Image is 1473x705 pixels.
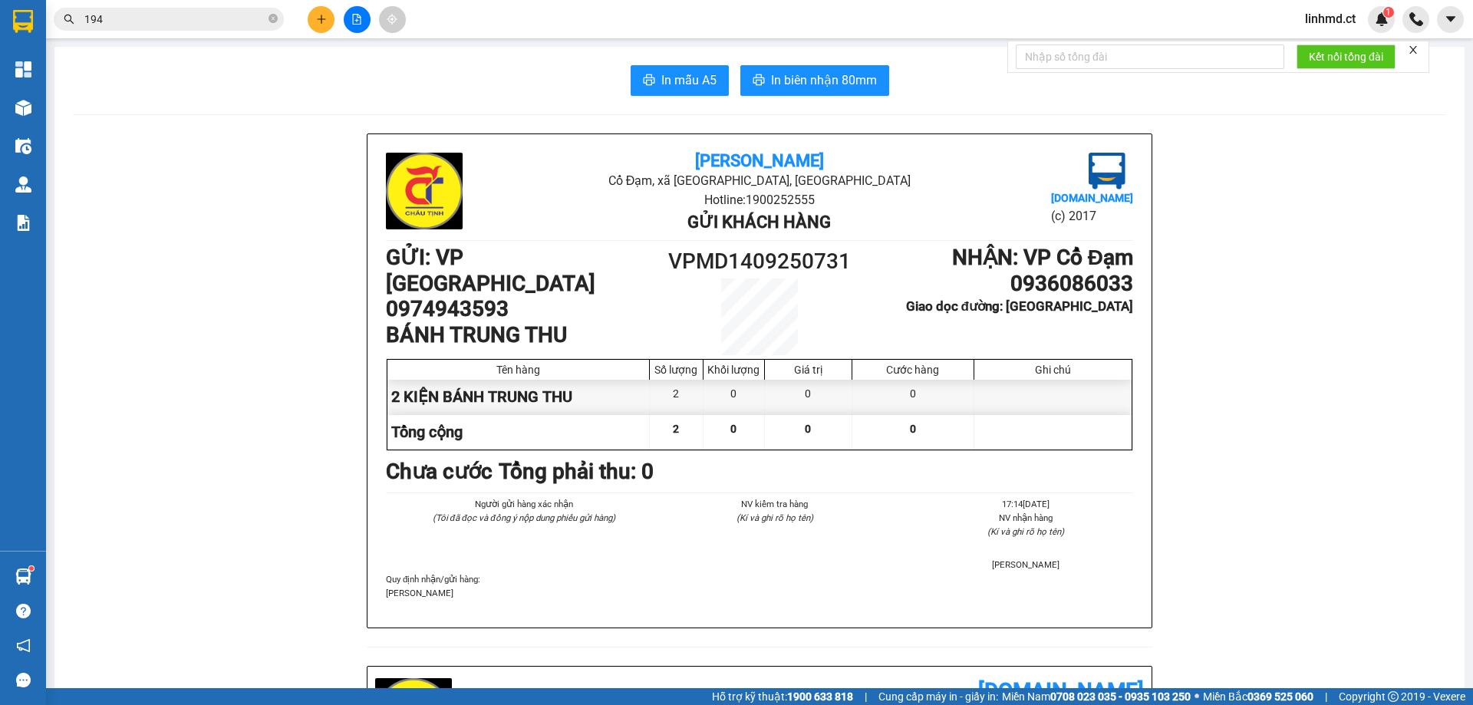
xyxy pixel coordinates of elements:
[387,14,397,25] span: aim
[15,138,31,154] img: warehouse-icon
[919,558,1133,572] li: [PERSON_NAME]
[15,176,31,193] img: warehouse-icon
[1309,48,1383,65] span: Kết nối tổng đài
[765,380,852,414] div: 0
[16,673,31,687] span: message
[865,688,867,705] span: |
[15,215,31,231] img: solution-icon
[771,71,877,90] span: In biên nhận 80mm
[978,364,1128,376] div: Ghi chú
[29,566,34,571] sup: 1
[1051,206,1133,226] li: (c) 2017
[1437,6,1464,33] button: caret-down
[987,526,1064,537] i: (Kí và ghi rõ họ tên)
[351,14,362,25] span: file-add
[667,497,881,511] li: NV kiểm tra hàng
[978,678,1144,703] b: [DOMAIN_NAME]
[1297,44,1396,69] button: Kết nối tổng đài
[15,100,31,116] img: warehouse-icon
[753,74,765,88] span: printer
[316,14,327,25] span: plus
[1247,690,1313,703] strong: 0369 525 060
[386,322,666,348] h1: BÁNH TRUNG THU
[1195,693,1199,700] span: ⚪️
[386,459,493,484] b: Chưa cước
[952,245,1133,270] b: NHẬN : VP Cổ Đạm
[650,380,704,414] div: 2
[386,572,1133,600] div: Quy định nhận/gửi hàng :
[736,512,813,523] i: (Kí và ghi rõ họ tên)
[15,61,31,77] img: dashboard-icon
[695,151,824,170] b: [PERSON_NAME]
[853,271,1133,297] h1: 0936086033
[1051,192,1133,204] b: [DOMAIN_NAME]
[1050,690,1191,703] strong: 0708 023 035 - 0935 103 250
[391,364,645,376] div: Tên hàng
[856,364,970,376] div: Cước hàng
[1383,7,1394,18] sup: 1
[673,423,679,435] span: 2
[1325,688,1327,705] span: |
[308,6,334,33] button: plus
[386,586,1133,600] p: [PERSON_NAME]
[1203,688,1313,705] span: Miền Bắc
[852,380,974,414] div: 0
[910,423,916,435] span: 0
[386,153,463,229] img: logo.jpg
[878,688,998,705] span: Cung cấp máy in - giấy in:
[417,497,631,511] li: Người gửi hàng xác nhận
[1375,12,1389,26] img: icon-new-feature
[906,298,1133,314] b: Giao dọc đường: [GEOGRAPHIC_DATA]
[919,497,1133,511] li: 17:14[DATE]
[740,65,889,96] button: printerIn biên nhận 80mm
[704,380,765,414] div: 0
[391,423,463,441] span: Tổng cộng
[919,511,1133,525] li: NV nhận hàng
[707,364,760,376] div: Khối lượng
[1409,12,1423,26] img: phone-icon
[1408,44,1419,55] span: close
[661,71,717,90] span: In mẫu A5
[1386,7,1391,18] span: 1
[386,296,666,322] h1: 0974943593
[1293,9,1368,28] span: linhmd.ct
[13,10,33,33] img: logo-vxr
[730,423,736,435] span: 0
[1016,44,1284,69] input: Nhập số tổng đài
[1089,153,1125,189] img: logo.jpg
[510,190,1008,209] li: Hotline: 1900252555
[1388,691,1399,702] span: copyright
[712,688,853,705] span: Hỗ trợ kỹ thuật:
[510,171,1008,190] li: Cổ Đạm, xã [GEOGRAPHIC_DATA], [GEOGRAPHIC_DATA]
[1002,688,1191,705] span: Miền Nam
[16,638,31,653] span: notification
[16,604,31,618] span: question-circle
[687,212,831,232] b: Gửi khách hàng
[499,459,654,484] b: Tổng phải thu: 0
[84,11,265,28] input: Tìm tên, số ĐT hoặc mã đơn
[666,245,853,278] h1: VPMD1409250731
[643,74,655,88] span: printer
[433,512,615,523] i: (Tôi đã đọc và đồng ý nộp dung phiếu gửi hàng)
[269,12,278,27] span: close-circle
[15,568,31,585] img: warehouse-icon
[631,65,729,96] button: printerIn mẫu A5
[386,245,595,296] b: GỬI : VP [GEOGRAPHIC_DATA]
[787,690,853,703] strong: 1900 633 818
[769,364,848,376] div: Giá trị
[805,423,811,435] span: 0
[387,380,650,414] div: 2 KIỆN BÁNH TRUNG THU
[379,6,406,33] button: aim
[269,14,278,23] span: close-circle
[344,6,371,33] button: file-add
[64,14,74,25] span: search
[1444,12,1458,26] span: caret-down
[654,364,699,376] div: Số lượng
